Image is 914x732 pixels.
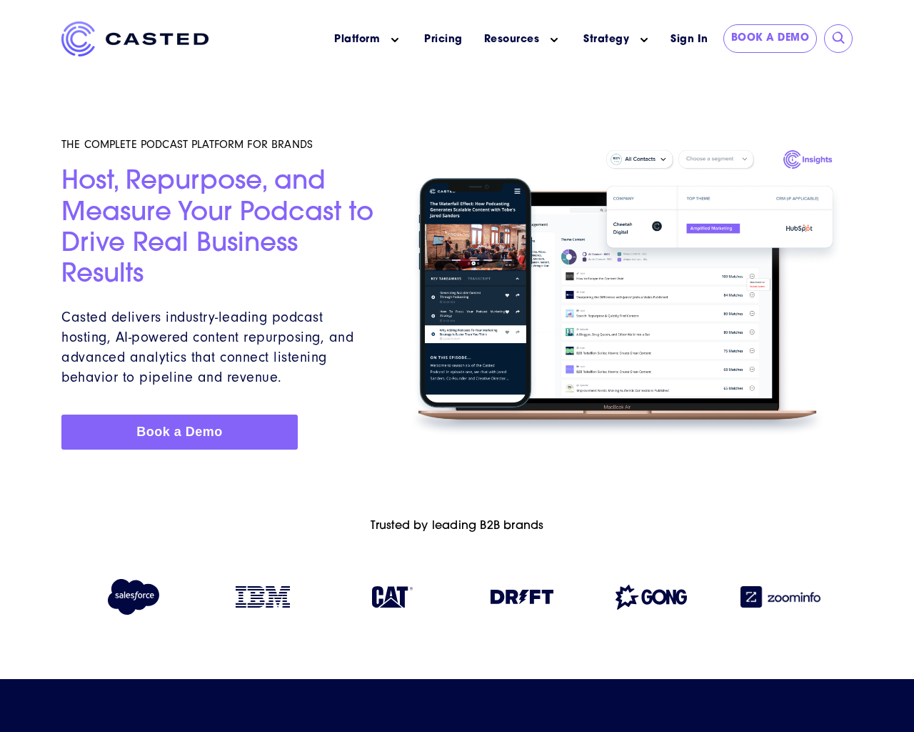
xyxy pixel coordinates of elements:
h2: Host, Repurpose, and Measure Your Podcast to Drive Real Business Results [61,167,381,291]
input: Submit [832,31,846,46]
span: Casted delivers industry-leading podcast hosting, AI-powered content repurposing, and advanced an... [61,309,353,385]
img: Caterpillar logo [372,586,413,608]
img: Zoominfo logo [740,586,820,608]
img: Homepage Hero [398,143,853,445]
a: Resources [484,32,540,47]
span: Book a Demo [136,425,223,439]
a: Pricing [424,32,463,47]
a: Strategy [583,32,629,47]
img: IBM logo [236,586,290,608]
h6: Trusted by leading B2B brands [61,520,853,533]
img: Casted_Logo_Horizontal_FullColor_PUR_BLUE [61,21,209,56]
a: Platform [334,32,380,47]
img: Salesforce logo [102,579,166,615]
nav: Main menu [230,21,663,58]
a: Book a Demo [723,24,818,53]
a: Book a Demo [61,415,298,450]
a: Sign In [663,24,716,55]
img: Gong logo [616,585,687,610]
img: Drift logo [491,590,553,604]
h5: THE COMPLETE PODCAST PLATFORM FOR BRANDS [61,137,381,152]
